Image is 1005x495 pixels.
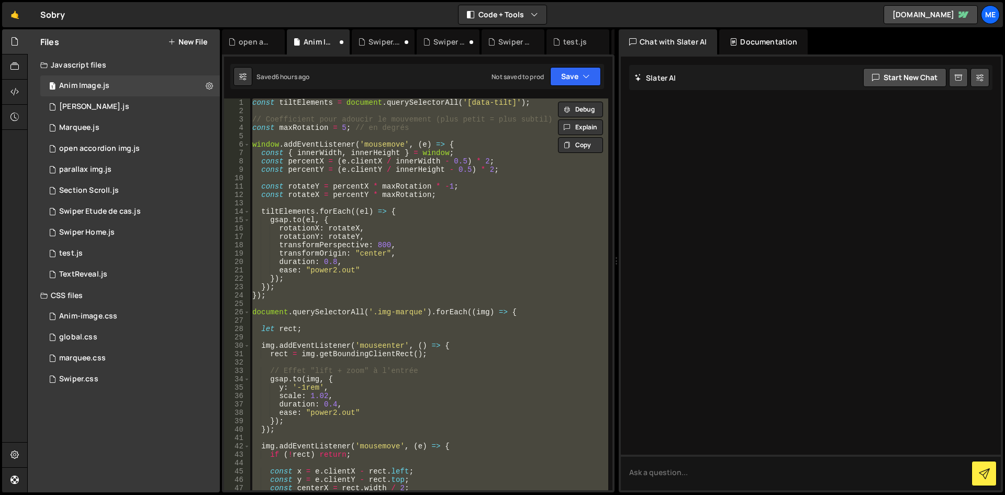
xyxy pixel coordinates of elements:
div: open accordion img.js [59,144,140,153]
div: 17376/48458.js [40,201,220,222]
div: 38 [224,409,250,417]
button: Save [550,67,601,86]
div: Swiper Home.js [433,37,467,47]
a: 🤙 [2,2,28,27]
div: 22 [224,274,250,283]
div: Chat with Slater AI [619,29,717,54]
div: 47 [224,484,250,492]
div: 46 [224,476,250,484]
div: 19 [224,249,250,258]
div: 36 [224,392,250,400]
div: 5 [224,132,250,140]
div: 17376/48495.css [40,327,220,348]
div: Swiper Etude de cas.js [59,207,141,216]
div: 17376/48384.js [40,222,220,243]
div: 40 [224,425,250,434]
div: 8 [224,157,250,166]
div: 7 [224,149,250,157]
span: 1 [49,83,55,91]
div: 37 [224,400,250,409]
div: 17376/48485.js [40,96,220,117]
div: 29 [224,333,250,342]
button: Start new chat [863,68,946,87]
div: 12 [224,191,250,199]
div: Not saved to prod [492,72,544,81]
div: 16 [224,224,250,233]
div: CSS files [28,285,220,306]
div: 6 hours ago [275,72,310,81]
div: 18 [224,241,250,249]
button: New File [168,38,207,46]
div: 21 [224,266,250,274]
div: TextReveal.js [59,270,107,279]
div: 15 [224,216,250,224]
div: 31 [224,350,250,358]
div: Saved [256,72,310,81]
div: 41 [224,434,250,442]
div: parallax img.js [59,165,111,174]
div: 28 [224,325,250,333]
div: Anim Image.js [59,81,109,91]
div: 27 [224,316,250,325]
div: 14 [224,207,250,216]
div: 32 [224,358,250,367]
button: Code + Tools [459,5,546,24]
button: Explain [558,119,603,135]
div: Swiper.css [59,375,98,384]
button: Debug [558,102,603,117]
div: 1 [224,98,250,107]
div: 10 [224,174,250,182]
h2: Slater AI [634,73,676,83]
div: 43 [224,450,250,459]
div: test.js [563,37,587,47]
div: 39 [224,417,250,425]
div: 44 [224,459,250,467]
div: 26 [224,308,250,316]
div: 11 [224,182,250,191]
button: Copy [558,137,603,153]
div: 45 [224,467,250,476]
div: Marquee.js [59,123,99,133]
div: test.js [59,249,83,258]
div: 42 [224,442,250,450]
div: 17376/48386.css [40,369,220,390]
div: 34 [224,375,250,383]
div: 4 [224,124,250,132]
div: Documentation [719,29,808,54]
div: 3 [224,115,250,124]
div: 24 [224,291,250,300]
div: Swiper.css [368,37,402,47]
div: 17 [224,233,250,241]
div: 17376/48487.js [40,264,220,285]
div: 17376/48519.js [40,138,220,159]
div: 17376/48372.css [40,348,220,369]
a: [DOMAIN_NAME] [884,5,978,24]
div: 13 [224,199,250,207]
div: Anim Image.js [304,37,337,47]
div: 35 [224,383,250,392]
div: 17376/48496.js [40,243,220,264]
div: open accordion img.js [239,37,272,47]
div: 2 [224,107,250,115]
div: Javascript files [28,54,220,75]
div: Anim-image.css [59,312,117,321]
div: 30 [224,342,250,350]
div: 17376/48371.js [40,117,220,138]
div: Swiper Home.js [59,228,115,237]
div: 25 [224,300,250,308]
div: 33 [224,367,250,375]
a: Me [981,5,1000,24]
h2: Files [40,36,59,48]
div: Section Scroll.js [59,186,119,195]
div: 20 [224,258,250,266]
div: [PERSON_NAME].js [59,102,129,112]
div: Swiper Etude de cas.js [498,37,532,47]
div: 23 [224,283,250,291]
div: 17376/48482.css [40,306,220,327]
div: marquee.css [59,354,106,363]
div: 9 [224,166,250,174]
div: 17376/48481.js [40,75,220,96]
div: 17376/48490.js [40,159,220,180]
div: 17376/48483.js [40,180,220,201]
